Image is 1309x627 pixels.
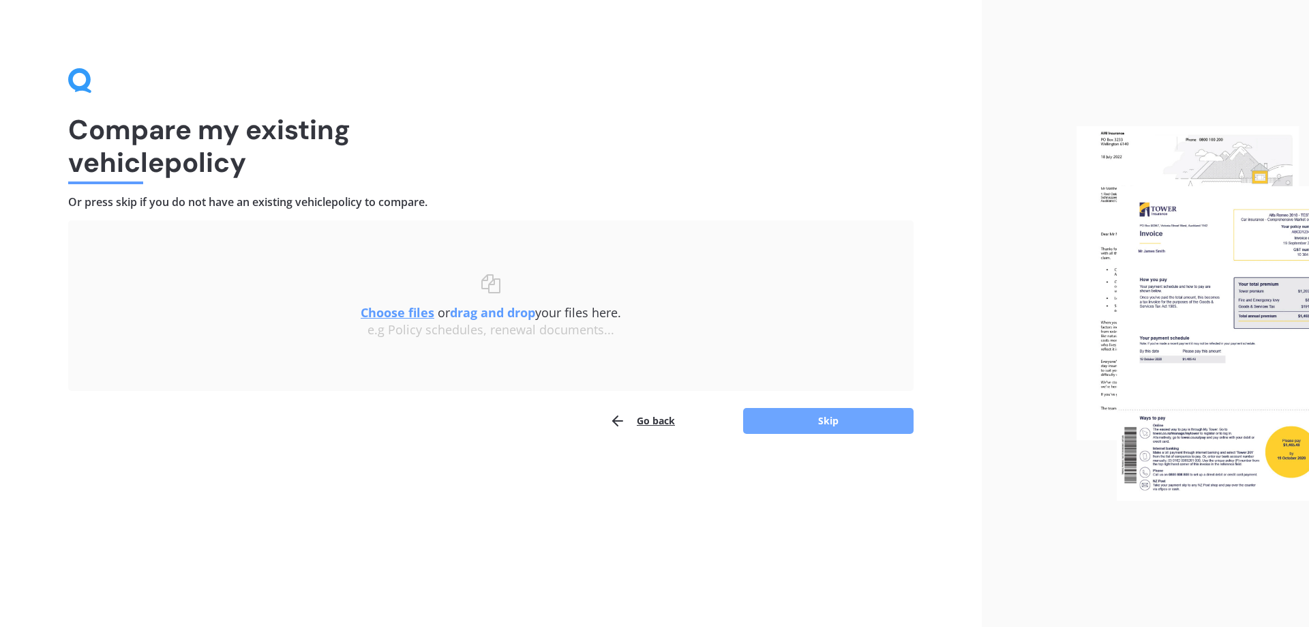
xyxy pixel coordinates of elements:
b: drag and drop [450,304,535,321]
h1: Compare my existing vehicle policy [68,113,914,179]
h4: Or press skip if you do not have an existing vehicle policy to compare. [68,195,914,209]
div: e.g Policy schedules, renewal documents... [95,323,886,338]
button: Go back [610,407,675,435]
u: Choose files [361,304,434,321]
span: or your files here. [361,304,621,321]
img: files.webp [1077,126,1309,501]
button: Skip [743,408,914,434]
